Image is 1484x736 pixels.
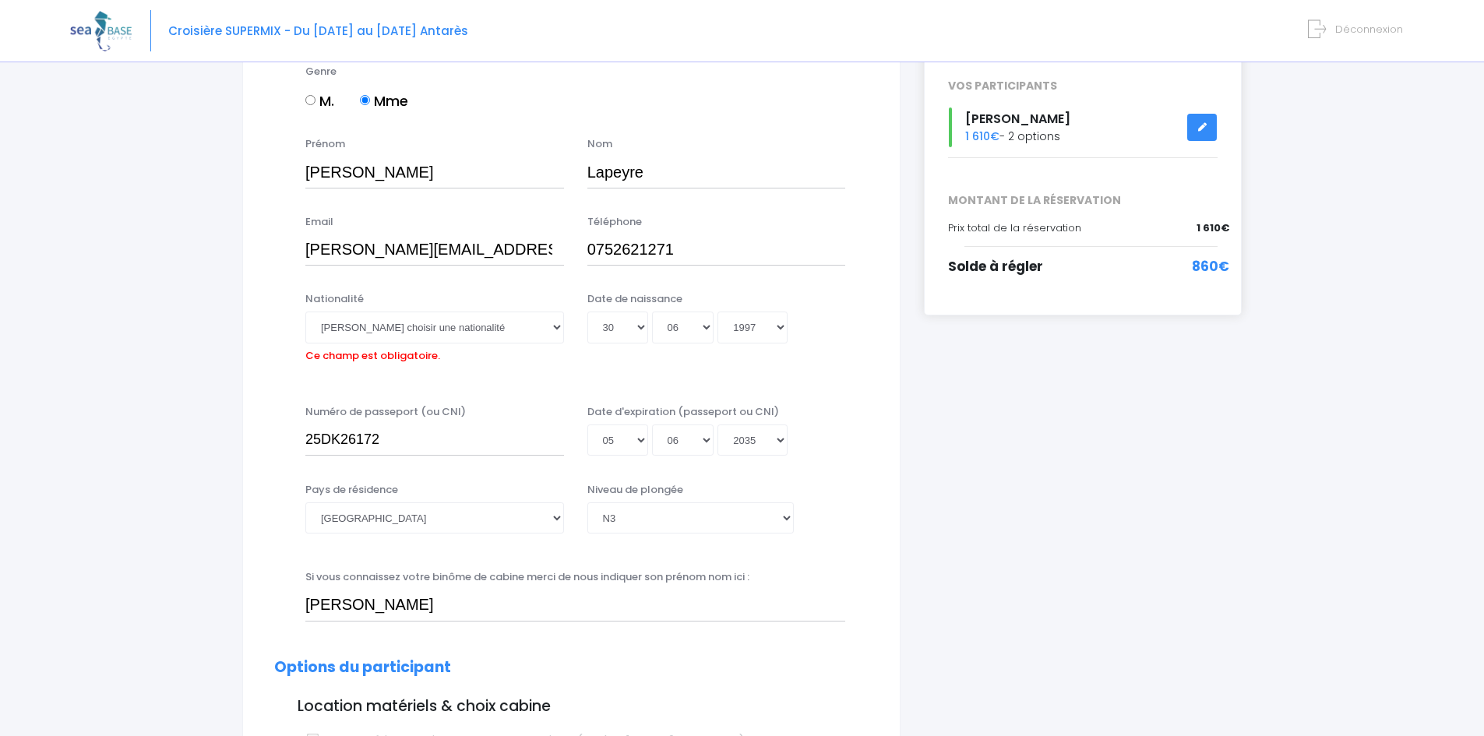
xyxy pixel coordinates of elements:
[305,482,398,498] label: Pays de résidence
[936,107,1229,147] div: - 2 options
[965,129,999,144] span: 1 610€
[587,404,779,420] label: Date d'expiration (passeport ou CNI)
[965,110,1070,128] span: [PERSON_NAME]
[305,214,333,230] label: Email
[1192,257,1229,277] span: 860€
[360,95,370,105] input: Mme
[948,44,1218,63] h2: Récapitulatif de votre réservation
[168,23,468,39] span: Croisière SUPERMIX - Du [DATE] au [DATE] Antarès
[305,64,337,79] label: Genre
[1197,220,1229,236] span: 1 610€
[948,220,1081,235] span: Prix total de la réservation
[305,95,315,105] input: M.
[274,698,869,716] h3: Location matériels & choix cabine
[936,78,1229,94] div: VOS PARTICIPANTS
[936,192,1229,209] span: MONTANT DE LA RÉSERVATION
[587,291,682,307] label: Date de naissance
[305,404,466,420] label: Numéro de passeport (ou CNI)
[587,214,642,230] label: Téléphone
[305,569,749,585] label: Si vous connaissez votre binôme de cabine merci de nous indiquer son prénom nom ici :
[305,136,345,152] label: Prénom
[1335,22,1403,37] span: Déconnexion
[305,291,364,307] label: Nationalité
[305,343,440,364] label: Ce champ est obligatoire.
[274,659,869,677] h2: Options du participant
[305,90,334,111] label: M.
[360,90,408,111] label: Mme
[948,257,1043,276] span: Solde à régler
[587,482,683,498] label: Niveau de plongée
[587,136,612,152] label: Nom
